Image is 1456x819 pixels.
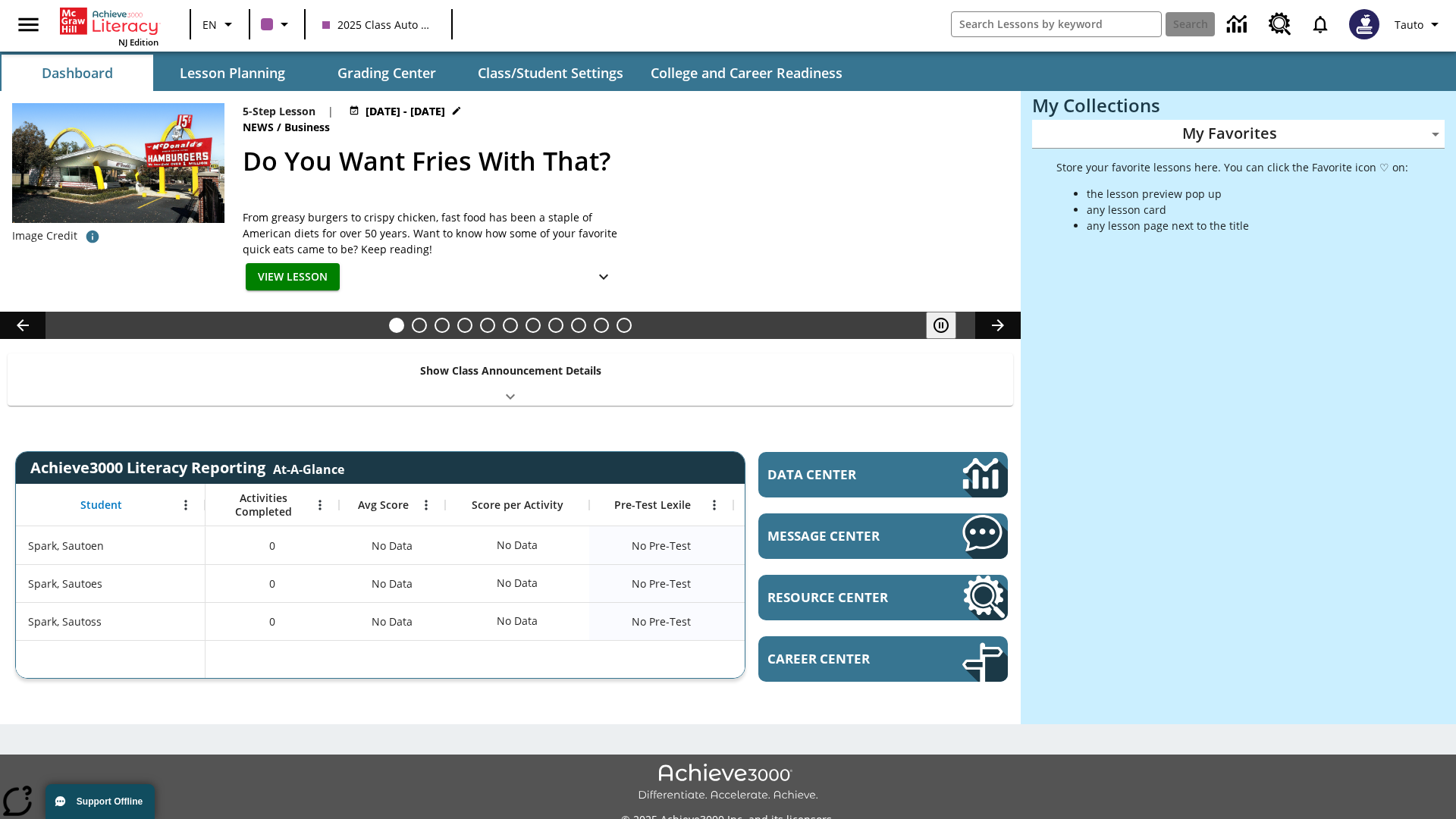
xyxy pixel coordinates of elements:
[614,498,691,512] span: Pre-Test Lexile
[733,564,877,602] div: No Data, Spark, Sautoes
[767,650,917,667] span: Career Center
[206,564,339,602] div: 0, Spark, Sautoes
[322,17,435,33] span: 2025 Class Auto Grade 13
[758,575,1008,620] a: Resource Center, Will open in new tab
[1260,4,1301,45] a: Resource Center, Will open in new tab
[77,223,108,250] button: Image credit: McClatchy-Tribune/Tribune Content Agency LLC/Alamy Stock Photo
[1087,218,1408,234] li: any lesson page next to the title
[273,458,344,478] div: At-A-Glance
[28,538,104,554] span: Spark, Sautoen
[2,55,153,91] button: Dashboard
[466,55,635,91] button: Class/Student Settings
[638,764,818,802] img: Achieve3000 Differentiate Accelerate Achieve
[339,602,445,640] div: No Data, Spark, Sautoss
[389,318,404,333] button: Slide 1 Do You Want Fries With That?
[364,530,420,561] span: No Data
[309,494,331,516] button: Open Menu
[435,318,450,333] button: Slide 3 The Last Homesteaders
[80,498,122,512] span: Student
[196,11,244,38] button: Language: EN, Select a language
[269,576,275,591] span: 0
[975,312,1021,339] button: Lesson carousel, Next
[346,103,465,119] button: Jul 14 - Jul 20 Choose Dates
[311,55,463,91] button: Grading Center
[6,2,51,47] button: Open side menu
[206,526,339,564] div: 0, Spark, Sautoen
[767,527,917,544] span: Message Center
[632,538,691,554] span: No Pre-Test, Spark, Sautoen
[243,142,1003,180] h2: Do You Want Fries With That?
[243,119,277,136] span: News
[328,103,334,119] span: |
[243,209,622,257] div: From greasy burgers to crispy chicken, fast food has been a staple of American diets for over 50 ...
[472,498,563,512] span: Score per Activity
[1087,186,1408,202] li: the lesson preview pop up
[28,613,102,629] span: Spark, Sautoss
[952,12,1161,36] input: search field
[45,784,155,819] button: Support Offline
[206,602,339,640] div: 0, Spark, Sautoss
[733,602,877,640] div: No Data, Spark, Sautoss
[28,576,102,591] span: Spark, Sautoes
[594,318,609,333] button: Slide 10 Career Lesson
[1349,9,1379,39] img: Avatar
[339,526,445,564] div: No Data, Spark, Sautoen
[213,491,313,519] span: Activities Completed
[733,526,877,564] div: No Data, Spark, Sautoen
[767,588,917,606] span: Resource Center
[758,636,1008,682] a: Career Center
[412,318,427,333] button: Slide 2 Cars of the Future?
[60,5,158,48] div: Home
[415,494,438,516] button: Open Menu
[60,6,158,36] a: Home
[1056,159,1408,175] p: Store your favorite lessons here. You can click the Favorite icon ♡ on:
[1340,5,1389,44] button: Select a new avatar
[284,119,333,136] span: Business
[489,568,545,598] div: No Data, Spark, Sautoes
[588,263,619,291] button: Show Details
[12,228,77,243] p: Image Credit
[174,494,197,516] button: Open Menu
[420,362,601,378] p: Show Class Announcement Details
[1032,120,1445,149] div: My Favorites
[632,576,691,591] span: No Pre-Test, Spark, Sautoes
[366,103,445,119] span: [DATE] - [DATE]
[503,318,518,333] button: Slide 6 Fashion Forward in Ancient Rome
[269,613,275,629] span: 0
[617,318,632,333] button: Slide 11 Point of View
[1032,95,1445,116] h3: My Collections
[489,606,545,636] div: No Data, Spark, Sautoss
[255,11,300,38] button: Class color is purple. Change class color
[12,103,224,223] img: One of the first McDonald's stores, with the iconic red sign and golden arches.
[358,498,409,512] span: Avg Score
[571,318,586,333] button: Slide 9 Pre-release lesson
[489,530,545,560] div: No Data, Spark, Sautoen
[8,353,1013,406] div: Show Class Announcement Details
[1395,17,1423,33] span: Tauto
[1087,202,1408,218] li: any lesson card
[639,55,855,91] button: College and Career Readiness
[30,457,344,478] span: Achieve3000 Literacy Reporting
[269,538,275,554] span: 0
[758,513,1008,559] a: Message Center
[6,12,221,26] body: Maximum 600 characters Press Escape to exit toolbar Press Alt + F10 to reach toolbar
[480,318,495,333] button: Slide 5 Attack of the Terrifying Tomatoes
[339,564,445,602] div: No Data, Spark, Sautoes
[703,494,726,516] button: Open Menu
[926,312,956,339] button: Pause
[457,318,472,333] button: Slide 4 Solar Power to the People
[548,318,563,333] button: Slide 8 Mixed Practice: Citing Evidence
[243,103,315,119] p: 5-Step Lesson
[364,606,420,637] span: No Data
[118,36,158,48] span: NJ Edition
[364,568,420,599] span: No Data
[202,17,217,33] span: EN
[77,796,143,807] span: Support Offline
[758,452,1008,497] a: Data Center
[767,466,911,483] span: Data Center
[526,318,541,333] button: Slide 7 The Invasion of the Free CD
[926,312,971,339] div: Pause
[1301,5,1340,44] a: Notifications
[632,613,691,629] span: No Pre-Test, Spark, Sautoss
